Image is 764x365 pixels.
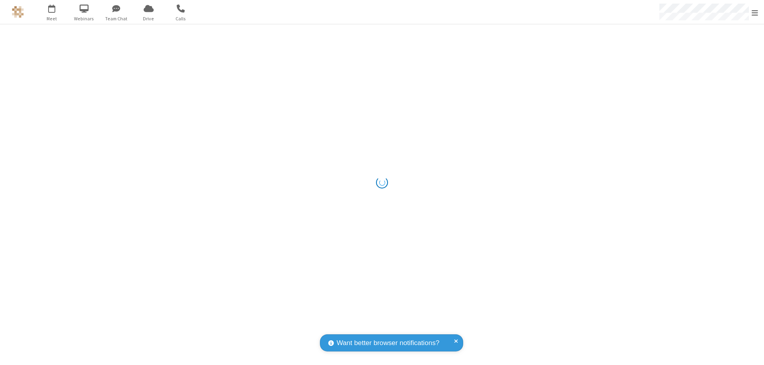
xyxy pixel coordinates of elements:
[12,6,24,18] img: QA Selenium DO NOT DELETE OR CHANGE
[166,15,196,22] span: Calls
[37,15,67,22] span: Meet
[101,15,131,22] span: Team Chat
[69,15,99,22] span: Webinars
[134,15,164,22] span: Drive
[337,338,439,348] span: Want better browser notifications?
